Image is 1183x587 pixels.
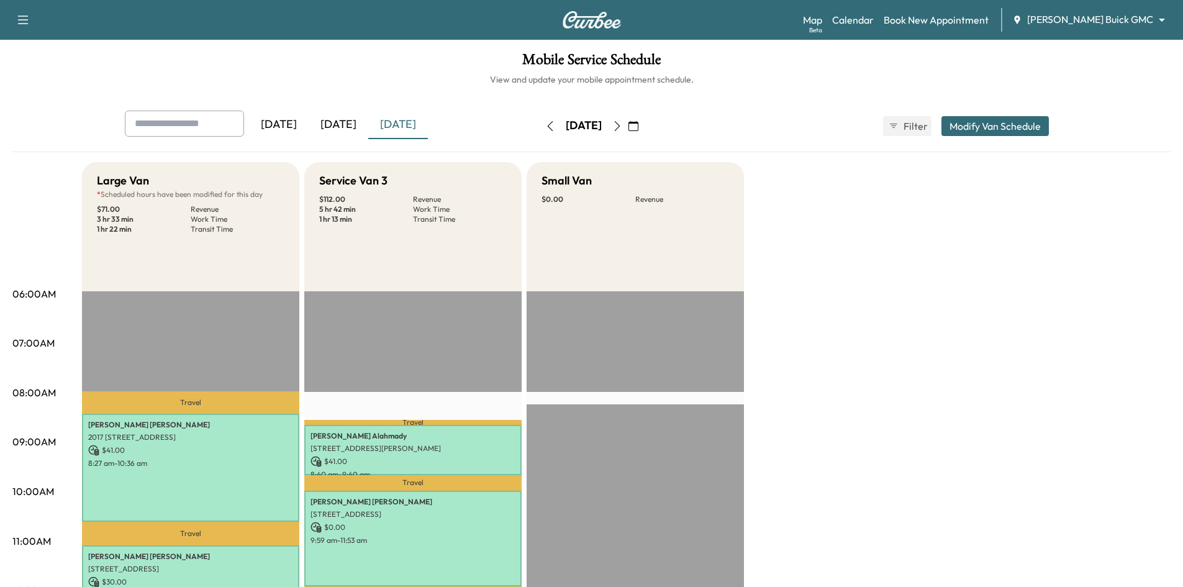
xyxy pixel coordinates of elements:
[413,204,507,214] p: Work Time
[88,432,293,442] p: 2017 [STREET_ADDRESS]
[319,214,413,224] p: 1 hr 13 min
[88,420,293,430] p: [PERSON_NAME] [PERSON_NAME]
[97,214,191,224] p: 3 hr 33 min
[97,204,191,214] p: $ 71.00
[309,111,368,139] div: [DATE]
[310,509,515,519] p: [STREET_ADDRESS]
[319,172,388,189] h5: Service Van 3
[82,522,299,545] p: Travel
[304,420,522,425] p: Travel
[413,194,507,204] p: Revenue
[310,522,515,533] p: $ 0.00
[310,456,515,467] p: $ 41.00
[82,391,299,414] p: Travel
[249,111,309,139] div: [DATE]
[191,224,284,234] p: Transit Time
[310,431,515,441] p: [PERSON_NAME] Alahmady
[310,444,515,453] p: [STREET_ADDRESS][PERSON_NAME]
[88,445,293,456] p: $ 41.00
[809,25,822,35] div: Beta
[883,116,931,136] button: Filter
[803,12,822,27] a: MapBeta
[542,172,592,189] h5: Small Van
[12,484,54,499] p: 10:00AM
[884,12,989,27] a: Book New Appointment
[562,11,622,29] img: Curbee Logo
[1027,12,1153,27] span: [PERSON_NAME] Buick GMC
[88,564,293,574] p: [STREET_ADDRESS]
[12,534,51,548] p: 11:00AM
[304,475,522,491] p: Travel
[88,458,293,468] p: 8:27 am - 10:36 am
[12,335,55,350] p: 07:00AM
[191,204,284,214] p: Revenue
[88,552,293,562] p: [PERSON_NAME] [PERSON_NAME]
[941,116,1049,136] button: Modify Van Schedule
[413,214,507,224] p: Transit Time
[191,214,284,224] p: Work Time
[635,194,729,204] p: Revenue
[12,52,1171,73] h1: Mobile Service Schedule
[12,385,56,400] p: 08:00AM
[368,111,428,139] div: [DATE]
[97,189,284,199] p: Scheduled hours have been modified for this day
[319,194,413,204] p: $ 112.00
[542,194,635,204] p: $ 0.00
[904,119,926,134] span: Filter
[310,470,515,480] p: 8:40 am - 9:40 am
[310,535,515,545] p: 9:59 am - 11:53 am
[832,12,874,27] a: Calendar
[97,224,191,234] p: 1 hr 22 min
[12,73,1171,86] h6: View and update your mobile appointment schedule.
[12,286,56,301] p: 06:00AM
[310,497,515,507] p: [PERSON_NAME] [PERSON_NAME]
[319,204,413,214] p: 5 hr 42 min
[12,434,56,449] p: 09:00AM
[566,118,602,134] div: [DATE]
[97,172,149,189] h5: Large Van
